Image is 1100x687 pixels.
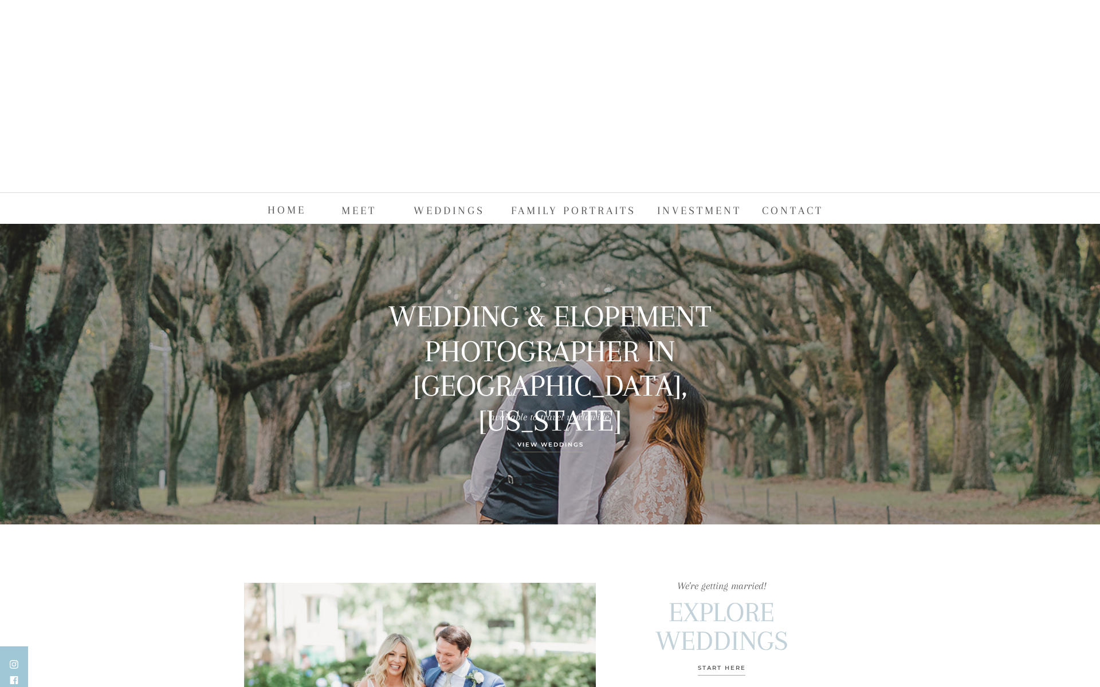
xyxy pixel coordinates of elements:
p: available to travel worldwide [396,408,702,417]
a: START HERE [687,663,756,679]
a: WEDDINGS [414,201,485,218]
h1: Wedding & Elopement photographer in [GEOGRAPHIC_DATA], [US_STATE] [362,299,738,398]
a: Investment [657,201,744,218]
a: FAMILY PORTRAITS [511,201,640,218]
a: View Weddings [490,440,611,459]
a: Explore WEDDINGS [645,598,799,659]
a: CONTACT [762,201,834,218]
a: We're getting married! [646,577,797,594]
a: HOME [268,200,306,218]
a: MEET [341,201,378,218]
